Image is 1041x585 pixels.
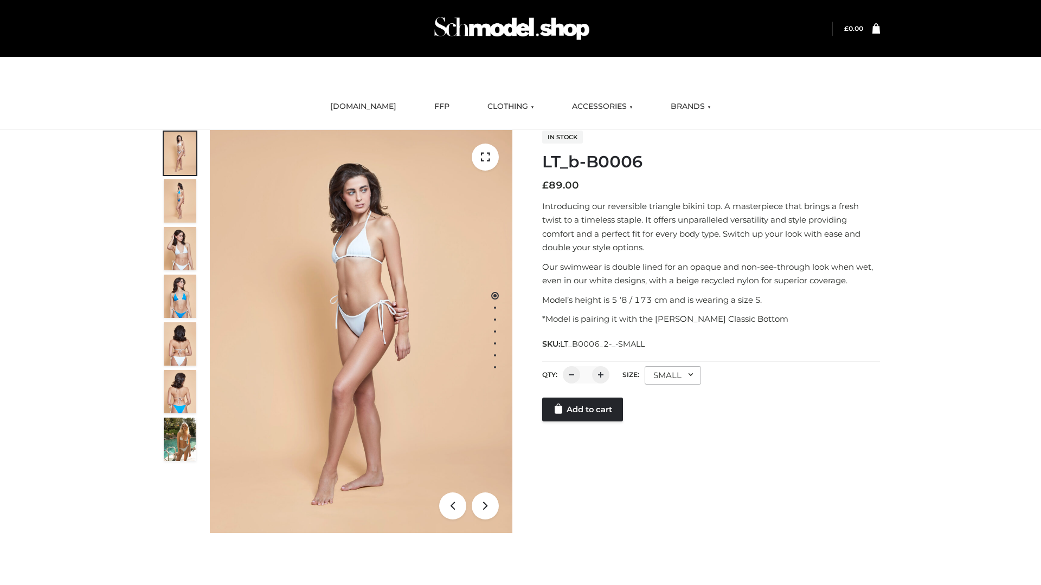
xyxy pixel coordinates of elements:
span: In stock [542,131,583,144]
span: £ [542,179,549,191]
img: ArielClassicBikiniTop_CloudNine_AzureSky_OW114ECO_8-scaled.jpg [164,370,196,413]
p: Introducing our reversible triangle bikini top. A masterpiece that brings a fresh twist to a time... [542,199,880,255]
a: FFP [426,95,458,119]
div: SMALL [645,366,701,385]
a: Add to cart [542,398,623,421]
a: [DOMAIN_NAME] [322,95,404,119]
h1: LT_b-B0006 [542,152,880,172]
img: ArielClassicBikiniTop_CloudNine_AzureSky_OW114ECO_3-scaled.jpg [164,227,196,270]
span: £ [844,24,849,32]
label: Size: [622,370,639,379]
img: ArielClassicBikiniTop_CloudNine_AzureSky_OW114ECO_1-scaled.jpg [164,132,196,175]
p: Model’s height is 5 ‘8 / 173 cm and is wearing a size S. [542,293,880,307]
bdi: 0.00 [844,24,863,32]
a: CLOTHING [479,95,542,119]
p: *Model is pairing it with the [PERSON_NAME] Classic Bottom [542,312,880,326]
img: ArielClassicBikiniTop_CloudNine_AzureSky_OW114ECO_7-scaled.jpg [164,322,196,366]
bdi: 89.00 [542,179,579,191]
label: QTY: [542,370,557,379]
img: ArielClassicBikiniTop_CloudNine_AzureSky_OW114ECO_1 [210,130,512,533]
p: Our swimwear is double lined for an opaque and non-see-through look when wet, even in our white d... [542,260,880,288]
img: ArielClassicBikiniTop_CloudNine_AzureSky_OW114ECO_2-scaled.jpg [164,179,196,223]
img: ArielClassicBikiniTop_CloudNine_AzureSky_OW114ECO_4-scaled.jpg [164,275,196,318]
a: BRANDS [663,95,719,119]
a: £0.00 [844,24,863,32]
a: ACCESSORIES [564,95,641,119]
span: SKU: [542,337,646,350]
img: Schmodel Admin 964 [430,7,593,50]
span: LT_B0006_2-_-SMALL [560,339,645,349]
img: Arieltop_CloudNine_AzureSky2.jpg [164,418,196,461]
